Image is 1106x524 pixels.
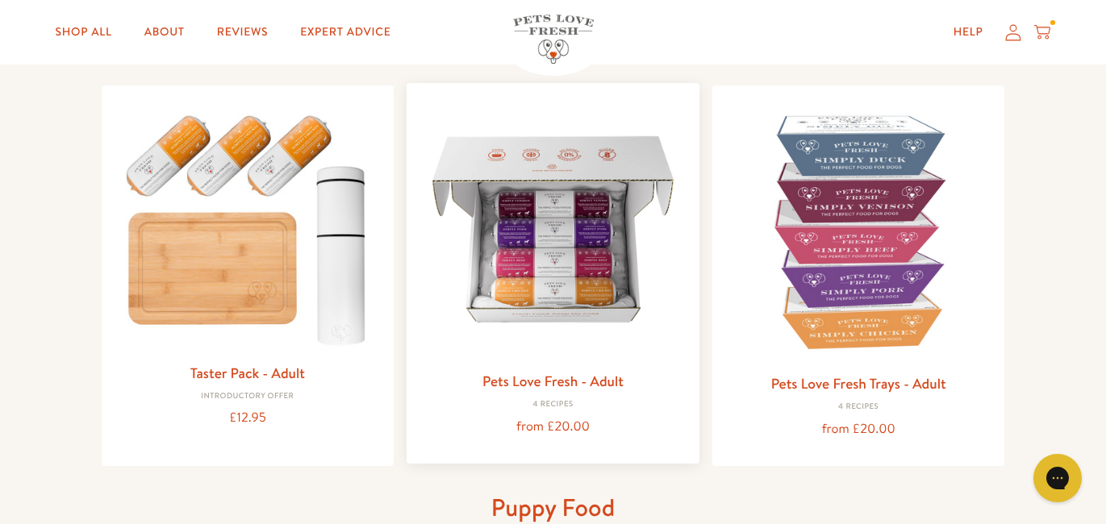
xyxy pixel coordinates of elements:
[190,363,305,383] a: Taster Pack - Adult
[725,402,992,412] div: 4 Recipes
[287,16,403,48] a: Expert Advice
[115,407,382,429] div: £12.95
[419,400,687,410] div: 4 Recipes
[115,392,382,401] div: Introductory Offer
[771,373,946,393] a: Pets Love Fresh Trays - Adult
[513,15,594,64] img: Pets Love Fresh
[941,16,996,48] a: Help
[43,16,125,48] a: Shop All
[725,98,992,365] img: Pets Love Fresh Trays - Adult
[115,98,382,354] img: Taster Pack - Adult
[482,371,624,391] a: Pets Love Fresh - Adult
[725,418,992,440] div: from £20.00
[295,492,812,523] h1: Puppy Food
[1025,448,1090,508] iframe: Gorgias live chat messenger
[419,96,687,363] img: Pets Love Fresh - Adult
[204,16,281,48] a: Reviews
[131,16,198,48] a: About
[419,416,687,438] div: from £20.00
